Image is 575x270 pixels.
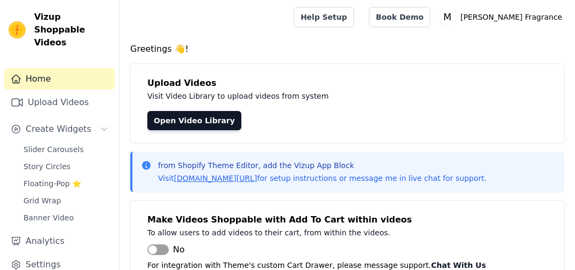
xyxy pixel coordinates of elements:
[158,160,486,171] p: from Shopify Theme Editor, add the Vizup App Block
[23,161,70,172] span: Story Circles
[147,226,547,239] p: To allow users to add videos to their cart, from within the videos.
[4,68,115,90] a: Home
[456,7,566,27] p: [PERSON_NAME] Fragrance
[4,231,115,252] a: Analytics
[17,210,115,225] a: Banner Video
[34,11,111,49] span: Vizup Shoppable Videos
[17,159,115,174] a: Story Circles
[26,123,91,136] span: Create Widgets
[147,243,185,256] button: No
[147,90,547,102] p: Visit Video Library to upload videos from system
[369,7,430,27] a: Book Demo
[294,7,354,27] a: Help Setup
[23,178,81,189] span: Floating-Pop ⭐
[17,176,115,191] a: Floating-Pop ⭐
[23,212,74,223] span: Banner Video
[444,12,452,22] text: M
[9,21,26,38] img: Vizup
[130,43,564,55] h4: Greetings 👋!
[158,173,486,184] p: Visit for setup instructions or message me in live chat for support.
[23,195,61,206] span: Grid Wrap
[17,142,115,157] a: Slider Carousels
[4,92,115,113] a: Upload Videos
[439,7,566,27] button: M [PERSON_NAME] Fragrance
[174,174,257,182] a: [DOMAIN_NAME][URL]
[147,111,241,130] a: Open Video Library
[147,213,547,226] h4: Make Videos Shoppable with Add To Cart within videos
[147,77,547,90] h4: Upload Videos
[4,118,115,140] button: Create Widgets
[23,144,84,155] span: Slider Carousels
[17,193,115,208] a: Grid Wrap
[173,243,185,256] span: No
